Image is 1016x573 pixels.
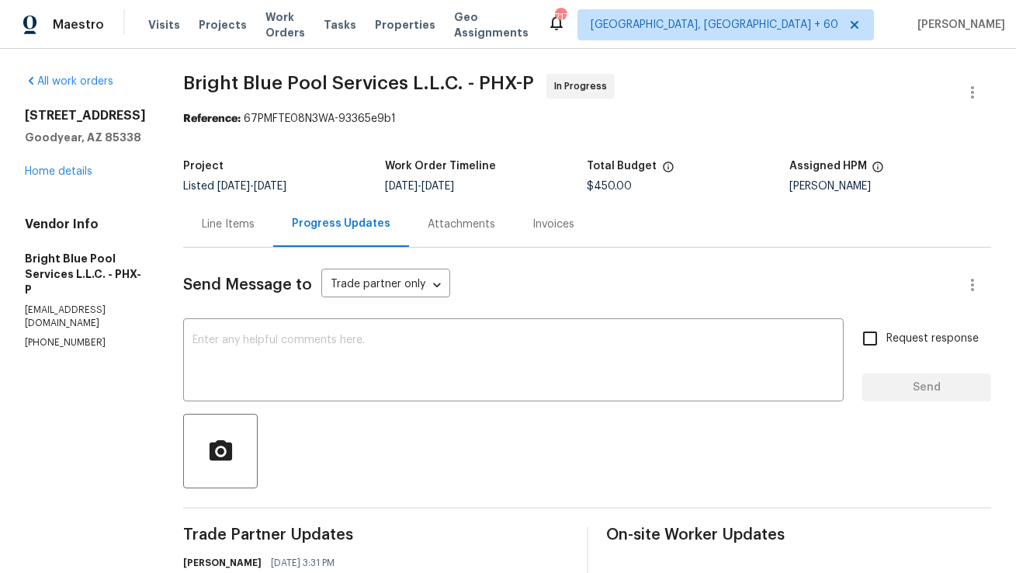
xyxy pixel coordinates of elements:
span: Visits [148,17,180,33]
div: [PERSON_NAME] [789,181,991,192]
span: [DATE] [254,181,286,192]
h6: [PERSON_NAME] [183,555,262,571]
a: All work orders [25,76,113,87]
span: On-site Worker Updates [607,527,992,543]
p: [PHONE_NUMBER] [25,336,146,349]
span: [DATE] [217,181,250,192]
h5: Project [183,161,224,172]
div: 717 [555,9,566,25]
h5: Goodyear, AZ 85338 [25,130,146,145]
span: The hpm assigned to this work order. [872,161,884,181]
span: Tasks [324,19,356,30]
h4: Vendor Info [25,217,146,232]
span: Geo Assignments [454,9,529,40]
span: [PERSON_NAME] [911,17,1005,33]
h5: Assigned HPM [789,161,867,172]
div: Progress Updates [292,216,390,231]
h5: Total Budget [588,161,657,172]
h5: Work Order Timeline [385,161,496,172]
span: Work Orders [265,9,305,40]
span: Bright Blue Pool Services L.L.C. - PHX-P [183,74,534,92]
span: Listed [183,181,286,192]
span: [DATE] [385,181,418,192]
span: [GEOGRAPHIC_DATA], [GEOGRAPHIC_DATA] + 60 [591,17,838,33]
div: Line Items [202,217,255,232]
span: Projects [199,17,247,33]
div: 67PMFTE08N3WA-93365e9b1 [183,111,991,127]
span: [DATE] 3:31 PM [271,555,335,571]
span: [DATE] [421,181,454,192]
span: Send Message to [183,277,312,293]
a: Home details [25,166,92,177]
span: $450.00 [588,181,633,192]
span: The total cost of line items that have been proposed by Opendoor. This sum includes line items th... [662,161,674,181]
div: Trade partner only [321,273,450,298]
span: Properties [375,17,435,33]
h5: Bright Blue Pool Services L.L.C. - PHX-P [25,251,146,297]
div: Invoices [532,217,574,232]
p: [EMAIL_ADDRESS][DOMAIN_NAME] [25,304,146,330]
h2: [STREET_ADDRESS] [25,108,146,123]
b: Reference: [183,113,241,124]
span: - [217,181,286,192]
span: - [385,181,454,192]
span: Maestro [53,17,104,33]
span: Trade Partner Updates [183,527,568,543]
span: Request response [886,331,979,347]
span: In Progress [554,78,613,94]
div: Attachments [428,217,495,232]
